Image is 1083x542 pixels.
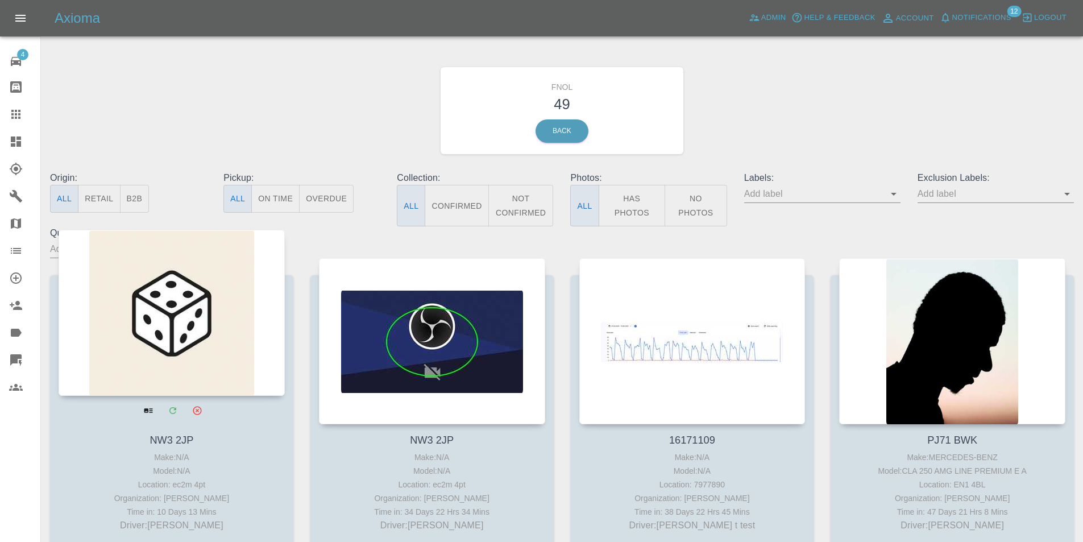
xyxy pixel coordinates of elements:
button: Logout [1019,9,1069,27]
h3: 49 [449,93,675,115]
p: Driver: [PERSON_NAME] [322,519,542,532]
div: Make: N/A [61,450,282,464]
div: Organization: [PERSON_NAME] [61,491,282,505]
button: Has Photos [599,185,666,226]
span: Logout [1034,11,1067,24]
div: Organization: [PERSON_NAME] [842,491,1063,505]
a: 16171109 [669,435,715,446]
a: Account [878,9,937,27]
p: Pickup: [223,171,380,185]
p: Origin: [50,171,206,185]
div: Time in: 47 Days 21 Hrs 8 Mins [842,505,1063,519]
button: Overdue [299,185,354,213]
a: PJ71 BWK [927,435,977,446]
div: Organization: [PERSON_NAME] [582,491,803,505]
div: Organization: [PERSON_NAME] [322,491,542,505]
button: Archive [185,399,209,422]
div: Model: CLA 250 AMG LINE PREMIUM E A [842,464,1063,478]
p: Driver: [PERSON_NAME] [61,519,282,532]
a: View [136,399,160,422]
a: NW3 2JP [410,435,454,446]
div: Location: ec2m 4pt [61,478,282,491]
p: Labels: [744,171,901,185]
button: On Time [251,185,300,213]
button: Open drawer [7,5,34,32]
span: Help & Feedback [804,11,875,24]
button: Confirmed [425,185,488,226]
h5: Axioma [55,9,100,27]
span: 12 [1007,6,1021,17]
button: All [50,185,78,213]
a: Back [536,119,588,143]
button: Not Confirmed [488,185,554,226]
p: Driver: [PERSON_NAME] t test [582,519,803,532]
button: Retail [78,185,120,213]
button: Open [1059,186,1075,202]
button: No Photos [665,185,727,226]
div: Location: 7977890 [582,478,803,491]
div: Model: N/A [582,464,803,478]
button: All [397,185,425,226]
a: Admin [746,9,789,27]
button: Notifications [937,9,1014,27]
p: Collection: [397,171,553,185]
button: Open [886,186,902,202]
div: Make: N/A [322,450,542,464]
div: Location: EN1 4BL [842,478,1063,491]
div: Model: N/A [322,464,542,478]
div: Time in: 34 Days 22 Hrs 34 Mins [322,505,542,519]
input: Add label [918,185,1057,202]
div: Make: N/A [582,450,803,464]
p: Exclusion Labels: [918,171,1074,185]
button: All [570,185,599,226]
div: Model: N/A [61,464,282,478]
span: Notifications [952,11,1011,24]
div: Time in: 38 Days 22 Hrs 45 Mins [582,505,803,519]
div: Make: MERCEDES-BENZ [842,450,1063,464]
input: Add label [744,185,883,202]
h6: FNOL [449,76,675,93]
button: B2B [120,185,150,213]
div: Time in: 10 Days 13 Mins [61,505,282,519]
a: Modify [161,399,184,422]
button: Help & Feedback [789,9,878,27]
span: 4 [17,49,28,60]
a: NW3 2JP [150,435,193,446]
p: Photos: [570,171,727,185]
div: Location: ec2m 4pt [322,478,542,491]
input: Add quoter [50,240,189,258]
span: Account [896,12,934,25]
button: All [223,185,252,213]
p: Quoters: [50,226,206,240]
span: Admin [761,11,786,24]
p: Driver: [PERSON_NAME] [842,519,1063,532]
